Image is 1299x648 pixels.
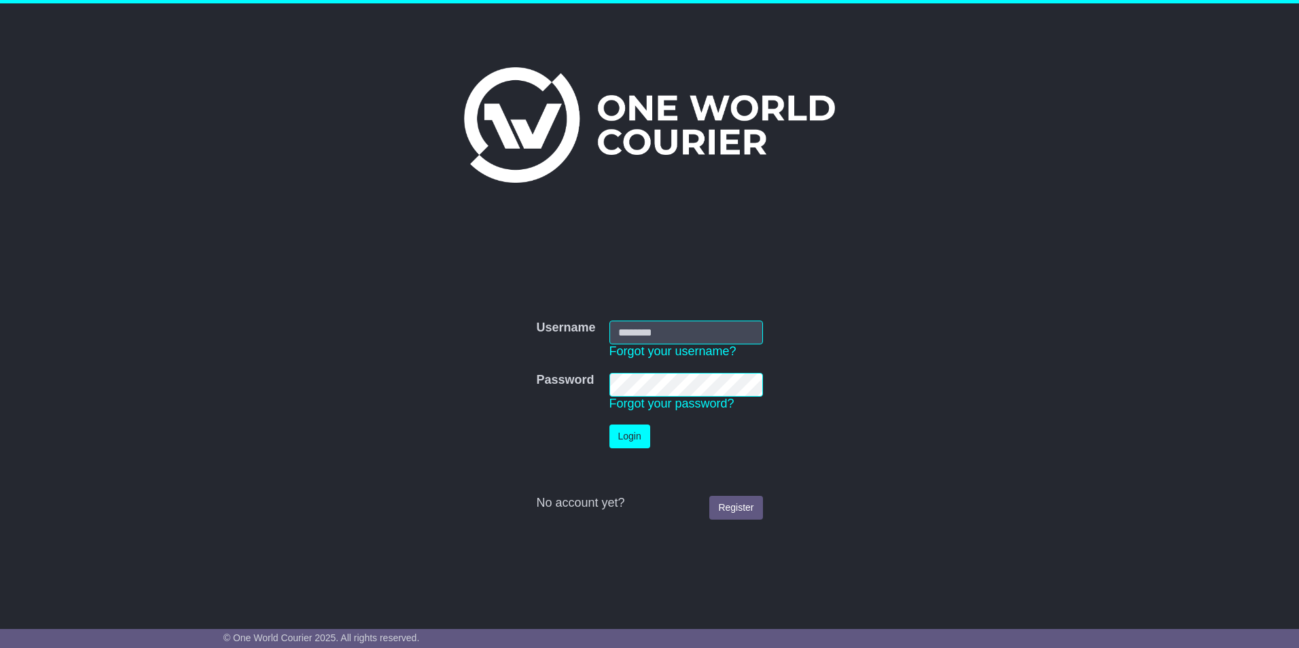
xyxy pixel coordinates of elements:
label: Password [536,373,594,388]
a: Forgot your password? [609,397,734,410]
button: Login [609,425,650,448]
div: No account yet? [536,496,762,511]
a: Forgot your username? [609,344,736,358]
img: One World [464,67,835,183]
span: © One World Courier 2025. All rights reserved. [224,632,420,643]
a: Register [709,496,762,520]
label: Username [536,321,595,336]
